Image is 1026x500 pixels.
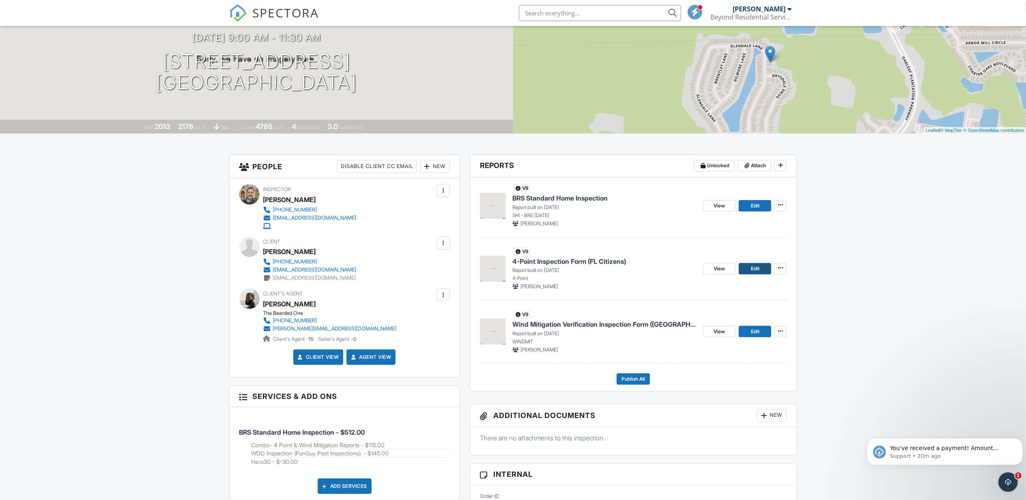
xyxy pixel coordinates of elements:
div: [PERSON_NAME][EMAIL_ADDRESS][DOMAIN_NAME] [273,325,397,332]
div: New [757,409,787,422]
span: slab [221,124,230,130]
strong: 15 [309,336,314,342]
p: There are no attachments to this inspection. [480,433,787,442]
h1: [STREET_ADDRESS] [GEOGRAPHIC_DATA] [156,51,357,94]
a: © MapTiler [940,128,962,133]
a: Agent View [349,353,391,361]
a: [PERSON_NAME][EMAIL_ADDRESS][DOMAIN_NAME] [263,325,397,333]
span: Client's Agent - [273,336,315,342]
span: SPECTORA [253,4,319,21]
div: The Bearded One [263,310,403,317]
li: Service: BRS Standard Home Inspection [239,413,450,472]
a: © OpenStreetMap contributors [964,128,1024,133]
span: bedrooms [297,124,320,130]
div: 2013 [155,122,170,131]
div: Beyond Residential Services, LLC [711,13,792,21]
div: Add Services [318,478,372,494]
a: [EMAIL_ADDRESS][DOMAIN_NAME] [263,266,357,274]
h3: People [230,155,460,178]
a: Client View [296,353,339,361]
a: [PERSON_NAME] [263,298,316,310]
a: Leaflet [926,128,939,133]
div: Disable Client CC Email [337,160,417,173]
div: [EMAIL_ADDRESS][DOMAIN_NAME] [273,215,357,221]
div: [PERSON_NAME] [263,194,316,206]
span: You've received a payment! Amount $742.00 Fee $0.00 Net $742.00 Transaction # pi_3SCnRUK7snlDGpRF... [26,24,145,111]
input: Search everything... [519,5,681,21]
span: Inspector [263,186,291,192]
div: New [420,160,450,173]
span: BRS Standard Home Inspection - $512.00 [239,428,365,436]
h3: Internal [470,464,797,485]
iframe: Intercom notifications message [864,421,1026,478]
div: [PERSON_NAME] [733,5,786,13]
div: [PHONE_NUMBER] [273,317,317,324]
div: [EMAIL_ADDRESS][DOMAIN_NAME] [273,267,357,273]
a: [EMAIL_ADDRESS][DOMAIN_NAME] [263,214,357,222]
div: [PHONE_NUMBER] [273,207,317,213]
div: [PHONE_NUMBER] [273,259,317,265]
li: Add on: WDO Inspection (FunGuy Pest Inspections). [252,449,450,458]
a: [PHONE_NUMBER] [263,317,397,325]
span: Built [144,124,153,130]
img: The Best Home Inspection Software - Spectora [229,4,247,22]
span: 1 [1015,472,1022,479]
li: Add on: Combo- 4 Point & Wind Mitigation Reports [252,441,450,450]
h3: Services & Add ons [230,386,460,407]
div: 4785 [256,122,273,131]
strong: 0 [353,336,357,342]
span: Client's Agent [263,291,303,297]
label: Order ID [480,493,499,500]
a: [PHONE_NUMBER] [263,258,357,266]
div: | [924,127,1026,134]
a: SPECTORA [229,11,319,28]
div: 3.0 [327,122,338,131]
div: 4 [292,122,296,131]
span: bathrooms [339,124,362,130]
span: Client [263,239,281,245]
div: [PERSON_NAME] [263,246,316,258]
span: Lot Size [237,124,254,130]
li: Add on: Hero30 [252,458,450,466]
h3: [DATE] 9:00 am - 11:30 am [192,32,321,43]
p: Message from Support, sent 20m ago [26,31,149,39]
div: [EMAIL_ADDRESS][DOMAIN_NAME] [273,275,356,281]
div: 2178 [178,122,194,131]
h3: Additional Documents [470,404,797,427]
iframe: Intercom live chat [998,472,1018,492]
span: sq.ft. [274,124,284,130]
span: Seller's Agent - [318,336,357,342]
span: sq. ft. [195,124,206,130]
a: [PHONE_NUMBER] [263,206,357,214]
